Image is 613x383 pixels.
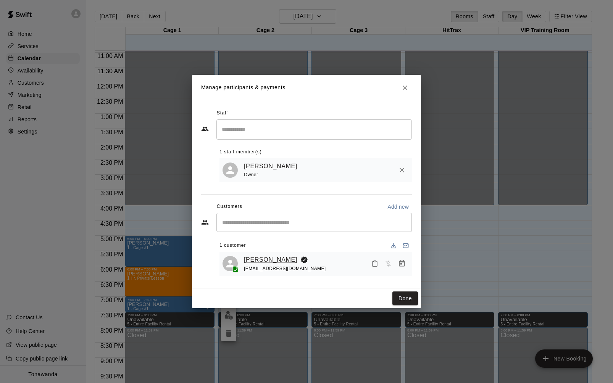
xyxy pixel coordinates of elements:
[381,260,395,267] span: Has not paid
[244,172,258,177] span: Owner
[219,146,262,158] span: 1 staff member(s)
[223,256,238,271] div: Josh Chudy
[387,203,409,211] p: Add new
[398,81,412,95] button: Close
[400,240,412,252] button: Email participants
[395,257,409,270] button: Manage bookings & payment
[217,107,228,119] span: Staff
[368,257,381,270] button: Mark attendance
[395,163,409,177] button: Remove
[392,291,418,306] button: Done
[387,240,400,252] button: Download list
[219,240,246,252] span: 1 customer
[244,266,326,271] span: [EMAIL_ADDRESS][DOMAIN_NAME]
[217,201,242,213] span: Customers
[300,256,308,264] svg: Booking Owner
[244,161,297,171] a: [PERSON_NAME]
[201,125,209,133] svg: Staff
[216,213,412,232] div: Start typing to search customers...
[216,119,412,140] div: Search staff
[223,163,238,178] div: Ron Pilat
[201,219,209,226] svg: Customers
[244,255,297,265] a: [PERSON_NAME]
[201,84,286,92] p: Manage participants & payments
[384,201,412,213] button: Add new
